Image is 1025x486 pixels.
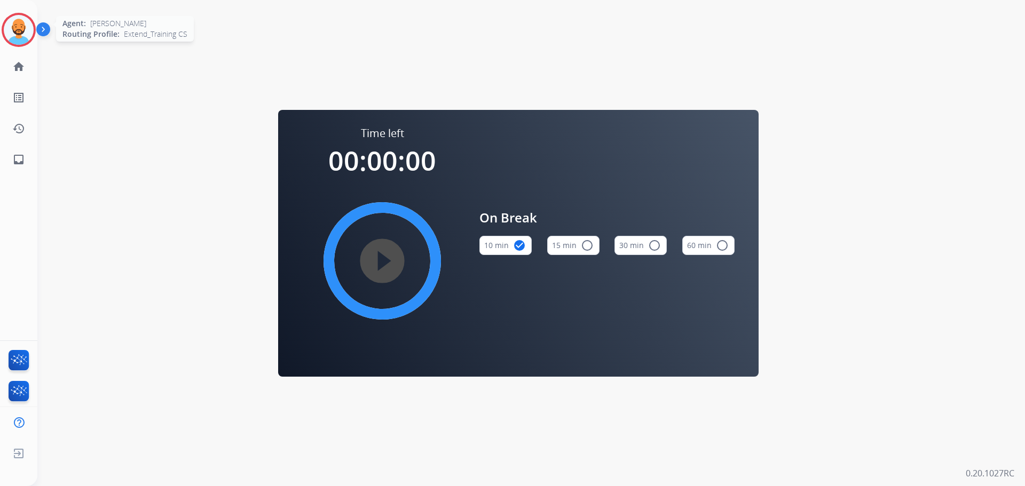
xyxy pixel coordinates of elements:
[361,126,404,141] span: Time left
[648,239,661,252] mat-icon: radio_button_unchecked
[4,15,34,45] img: avatar
[62,18,86,29] span: Agent:
[12,91,25,104] mat-icon: list_alt
[966,467,1014,480] p: 0.20.1027RC
[479,236,532,255] button: 10 min
[12,153,25,166] mat-icon: inbox
[614,236,667,255] button: 30 min
[90,18,146,29] span: [PERSON_NAME]
[581,239,594,252] mat-icon: radio_button_unchecked
[124,29,187,39] span: Extend_Training CS
[12,122,25,135] mat-icon: history
[376,254,389,267] mat-icon: play_circle_filled
[513,239,526,252] mat-icon: check_circle
[479,208,735,227] span: On Break
[547,236,600,255] button: 15 min
[716,239,729,252] mat-icon: radio_button_unchecked
[328,142,436,179] span: 00:00:00
[12,60,25,73] mat-icon: home
[682,236,735,255] button: 60 min
[62,29,120,39] span: Routing Profile:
